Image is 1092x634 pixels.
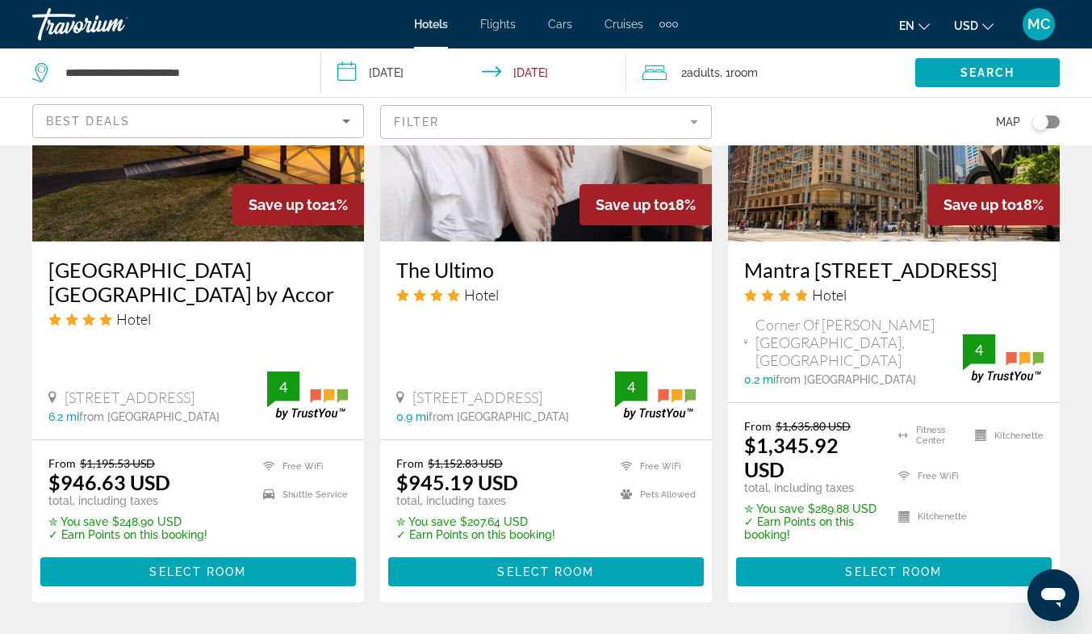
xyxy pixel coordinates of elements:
span: from [GEOGRAPHIC_DATA] [776,373,916,386]
a: Travorium [32,3,194,45]
span: [STREET_ADDRESS] [65,388,195,406]
del: $1,195.53 USD [80,456,155,470]
span: ✮ You save [396,515,456,528]
p: ✓ Earn Points on this booking! [396,528,555,541]
span: , 1 [720,61,758,84]
p: $248.90 USD [48,515,207,528]
span: 0.9 mi [396,410,429,423]
a: Flights [480,18,516,31]
li: Fitness Center [890,419,967,451]
p: ✓ Earn Points on this booking! [744,515,878,541]
img: trustyou-badge.svg [267,372,348,419]
span: en [899,19,914,32]
span: Room [730,66,758,79]
li: Free WiFi [255,456,348,477]
mat-select: Sort by [46,111,350,131]
span: MC [1027,16,1050,32]
span: 0.2 mi [744,373,776,386]
span: From [744,419,772,433]
button: Filter [380,104,712,140]
span: Save up to [943,196,1016,213]
div: 21% [232,184,364,225]
a: Mantra [STREET_ADDRESS] [744,258,1044,282]
a: The Ultimo [396,258,696,282]
div: 18% [927,184,1060,225]
button: User Menu [1018,7,1060,41]
ins: $946.63 USD [48,470,170,494]
button: Search [915,58,1060,87]
li: Kitchenette [967,419,1044,451]
p: $289.88 USD [744,502,878,515]
span: Hotel [464,286,499,304]
li: Shuttle Service [255,485,348,505]
a: Select Room [736,561,1052,578]
button: Extra navigation items [659,11,678,37]
span: From [396,456,424,470]
span: 2 [681,61,720,84]
span: From [48,456,76,470]
span: Search [960,66,1015,79]
a: Cruises [605,18,643,31]
span: Save up to [596,196,668,213]
span: Best Deals [46,115,130,128]
button: Select Room [388,557,704,586]
button: Check-in date: Oct 5, 2025 Check-out date: Oct 11, 2025 [321,48,626,97]
span: Corner Of [PERSON_NAME][GEOGRAPHIC_DATA], [GEOGRAPHIC_DATA] [755,316,963,369]
a: [GEOGRAPHIC_DATA] [GEOGRAPHIC_DATA] by Accor [48,258,348,306]
button: Select Room [40,557,356,586]
span: ✮ You save [48,515,108,528]
li: Free WiFi [613,456,696,477]
div: 4 star Hotel [744,286,1044,304]
div: 4 star Hotel [396,286,696,304]
span: USD [954,19,978,32]
del: $1,635.80 USD [776,419,851,433]
div: 4 star Hotel [48,310,348,328]
p: ✓ Earn Points on this booking! [48,528,207,541]
span: ✮ You save [744,502,804,515]
iframe: Button to launch messaging window [1027,569,1079,621]
del: $1,152.83 USD [428,456,503,470]
p: total, including taxes [396,494,555,507]
li: Kitchenette [890,501,967,533]
div: 18% [579,184,712,225]
div: 4 [267,377,299,397]
div: 4 [963,340,995,359]
p: total, including taxes [744,481,878,494]
span: Hotel [116,310,151,328]
button: Toggle map [1020,115,1060,129]
img: trustyou-badge.svg [963,334,1044,382]
a: Select Room [40,561,356,578]
ins: $945.19 USD [396,470,518,494]
span: from [GEOGRAPHIC_DATA] [79,410,220,423]
p: $207.64 USD [396,515,555,528]
span: Save up to [249,196,321,213]
span: 6.2 mi [48,410,79,423]
button: Select Room [736,557,1052,586]
span: from [GEOGRAPHIC_DATA] [429,410,569,423]
li: Pets Allowed [613,485,696,505]
span: Adults [687,66,720,79]
li: Free WiFi [890,460,967,492]
span: Select Room [497,565,594,578]
button: Change language [899,14,930,37]
p: total, including taxes [48,494,207,507]
img: trustyou-badge.svg [615,372,696,419]
span: Select Room [149,565,246,578]
a: Hotels [414,18,448,31]
a: Select Room [388,561,704,578]
ins: $1,345.92 USD [744,433,839,481]
span: Hotel [812,286,847,304]
a: Cars [548,18,572,31]
button: Travelers: 2 adults, 0 children [626,48,915,97]
span: Select Room [845,565,942,578]
span: [STREET_ADDRESS] [412,388,542,406]
span: Map [996,111,1020,133]
button: Change currency [954,14,994,37]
